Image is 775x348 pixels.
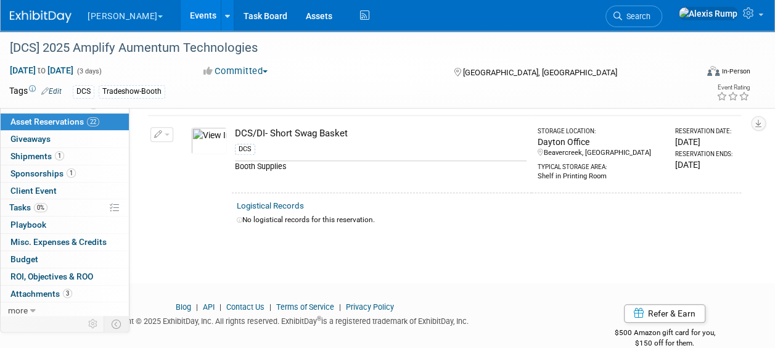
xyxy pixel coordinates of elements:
[83,316,104,332] td: Personalize Event Tab Strip
[642,64,750,83] div: Event Format
[10,168,76,178] span: Sponsorships
[716,85,750,91] div: Event Rating
[1,183,129,199] a: Client Event
[10,151,64,161] span: Shipments
[216,302,224,312] span: |
[36,65,47,75] span: to
[1,268,129,285] a: ROI, Objectives & ROO
[73,85,94,98] div: DCS
[67,168,76,178] span: 1
[624,304,705,323] a: Refer & Earn
[538,158,664,172] div: Typical Storage Area:
[1,217,129,233] a: Playbook
[176,302,191,312] a: Blog
[675,150,736,159] div: Reservation Ends:
[99,85,165,98] div: Tradeshow-Booth
[1,199,129,216] a: Tasks0%
[235,160,527,172] div: Booth Supplies
[1,131,129,147] a: Giveaways
[605,6,662,27] a: Search
[9,313,560,327] div: Copyright © 2025 ExhibitDay, Inc. All rights reserved. ExhibitDay is a registered trademark of Ex...
[10,220,46,230] span: Playbook
[538,136,664,148] div: Dayton Office
[346,302,394,312] a: Privacy Policy
[1,148,129,165] a: Shipments1
[1,165,129,182] a: Sponsorships1
[678,7,738,20] img: Alexis Rump
[10,289,72,299] span: Attachments
[104,316,129,332] td: Toggle Event Tabs
[1,286,129,302] a: Attachments3
[675,136,736,148] div: [DATE]
[1,234,129,251] a: Misc. Expenses & Credits
[538,172,664,181] div: Shelf in Printing Room
[34,203,47,212] span: 0%
[721,67,750,76] div: In-Person
[8,305,28,315] span: more
[63,289,72,298] span: 3
[10,254,38,264] span: Budget
[87,117,99,126] span: 22
[10,10,72,23] img: ExhibitDay
[237,215,736,225] div: No logistical records for this reservation.
[235,127,527,140] div: DCS/DI- Short Swag Basket
[6,37,687,59] div: [DCS] 2025 Amplify Aumentum Technologies
[193,302,201,312] span: |
[191,127,227,154] img: View Images
[707,66,720,76] img: Format-Inperson.png
[622,12,650,21] span: Search
[579,320,750,348] div: $500 Amazon gift card for you,
[538,127,664,136] div: Storage Location:
[10,117,99,126] span: Asset Reservations
[203,302,215,312] a: API
[89,100,98,109] span: 1
[675,159,736,171] div: [DATE]
[10,237,107,247] span: Misc. Expenses & Credits
[199,65,273,78] button: Committed
[9,85,62,99] td: Tags
[317,315,321,322] sup: ®
[226,302,264,312] a: Contact Us
[276,302,334,312] a: Terms of Service
[76,67,102,75] span: (3 days)
[9,65,74,76] span: [DATE] [DATE]
[10,134,51,144] span: Giveaways
[9,202,47,212] span: Tasks
[1,114,129,130] a: Asset Reservations22
[235,144,255,155] div: DCS
[266,302,274,312] span: |
[463,68,617,77] span: [GEOGRAPHIC_DATA], [GEOGRAPHIC_DATA]
[237,201,304,210] a: Logistical Records
[10,271,93,281] span: ROI, Objectives & ROO
[675,127,736,136] div: Reservation Date:
[55,151,64,160] span: 1
[10,186,57,196] span: Client Event
[41,87,62,96] a: Edit
[1,251,129,268] a: Budget
[1,302,129,319] a: more
[538,148,664,158] div: Beavercreek, [GEOGRAPHIC_DATA]
[336,302,344,312] span: |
